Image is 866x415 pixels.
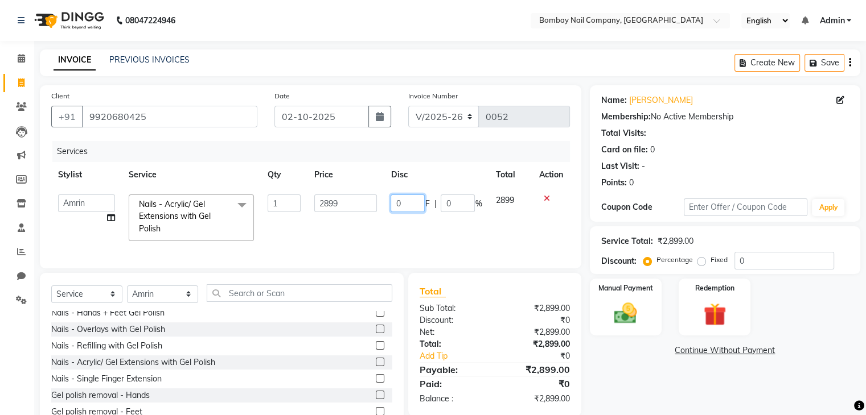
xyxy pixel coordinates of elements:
span: Admin [819,15,844,27]
label: Manual Payment [598,283,653,293]
span: Total [420,285,446,297]
label: Date [274,91,290,101]
th: Disc [384,162,489,188]
a: PREVIOUS INVOICES [109,55,190,65]
button: +91 [51,106,83,127]
div: 0 [629,177,634,189]
div: ₹0 [508,350,578,362]
div: Nails - Refilling with Gel Polish [51,340,162,352]
div: ₹2,899.00 [495,338,578,350]
div: Coupon Code [601,201,684,213]
th: Total [489,162,532,188]
div: ₹0 [495,314,578,326]
div: Service Total: [601,235,653,247]
input: Search or Scan [207,284,392,302]
div: 0 [650,144,655,156]
div: Total Visits: [601,127,646,139]
a: x [161,223,166,234]
div: ₹2,899.00 [495,363,578,376]
div: ₹0 [495,377,578,391]
div: Discount: [411,314,495,326]
label: Redemption [695,283,734,293]
div: ₹2,899.00 [495,326,578,338]
div: ₹2,899.00 [495,393,578,405]
button: Create New [734,54,800,72]
div: Services [52,141,578,162]
span: 2899 [495,195,514,205]
div: ₹2,899.00 [495,302,578,314]
a: INVOICE [54,50,96,70]
span: | [434,198,436,210]
label: Fixed [711,255,728,265]
div: Paid: [411,377,495,391]
div: Total: [411,338,495,350]
div: Points: [601,177,627,189]
div: - [642,160,645,172]
div: Payable: [411,363,495,376]
div: Net: [411,326,495,338]
div: Discount: [601,255,637,267]
th: Service [122,162,261,188]
th: Stylist [51,162,122,188]
div: Membership: [601,111,651,123]
input: Enter Offer / Coupon Code [684,198,808,216]
b: 08047224946 [125,5,175,36]
button: Apply [812,199,844,216]
img: _gift.svg [696,300,733,329]
img: _cash.svg [607,300,644,326]
span: F [425,198,429,210]
div: Card on file: [601,144,648,156]
th: Qty [261,162,307,188]
span: % [475,198,482,210]
div: No Active Membership [601,111,849,123]
div: Name: [601,94,627,106]
label: Client [51,91,69,101]
input: Search by Name/Mobile/Email/Code [82,106,257,127]
button: Save [805,54,844,72]
div: Nails - Overlays with Gel Polish [51,323,165,335]
div: ₹2,899.00 [658,235,693,247]
th: Price [307,162,384,188]
div: Gel polish removal - Hands [51,389,150,401]
div: Nails - Acrylic/ Gel Extensions with Gel Polish [51,356,215,368]
div: Balance : [411,393,495,405]
div: Nails - Single Finger Extension [51,373,162,385]
div: Sub Total: [411,302,495,314]
img: logo [29,5,107,36]
a: Continue Without Payment [592,345,858,356]
span: Nails - Acrylic/ Gel Extensions with Gel Polish [139,199,211,234]
div: Last Visit: [601,160,639,172]
div: Nails - Hands + Feet Gel Polish [51,307,165,319]
label: Invoice Number [408,91,458,101]
a: [PERSON_NAME] [629,94,693,106]
th: Action [532,162,570,188]
label: Percentage [656,255,693,265]
a: Add Tip [411,350,508,362]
